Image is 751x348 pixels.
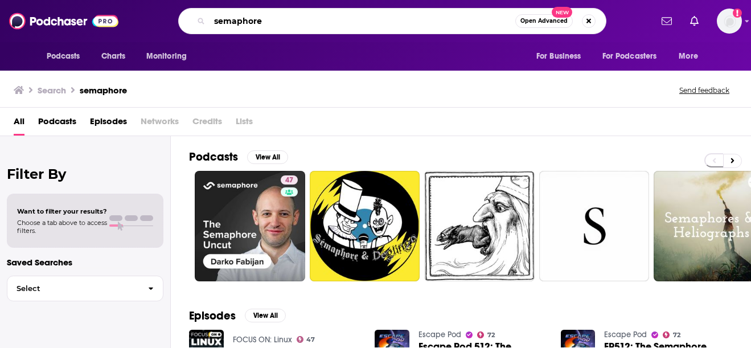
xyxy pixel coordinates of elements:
[47,48,80,64] span: Podcasts
[189,150,238,164] h2: Podcasts
[281,175,298,185] a: 47
[94,46,133,67] a: Charts
[9,10,118,32] img: Podchaser - Follow, Share and Rate Podcasts
[14,112,24,136] a: All
[178,8,606,34] div: Search podcasts, credits, & more...
[717,9,742,34] button: Show profile menu
[141,112,179,136] span: Networks
[236,112,253,136] span: Lists
[138,46,202,67] button: open menu
[671,46,712,67] button: open menu
[39,46,95,67] button: open menu
[210,12,515,30] input: Search podcasts, credits, & more...
[657,11,676,31] a: Show notifications dropdown
[717,9,742,34] span: Logged in as acurnyn
[552,7,572,18] span: New
[189,309,236,323] h2: Episodes
[477,331,495,338] a: 72
[17,207,107,215] span: Want to filter your results?
[297,336,315,343] a: 47
[192,112,222,136] span: Credits
[146,48,187,64] span: Monitoring
[101,48,126,64] span: Charts
[80,85,127,96] h3: semaphore
[195,171,305,281] a: 47
[717,9,742,34] img: User Profile
[285,175,293,186] span: 47
[7,257,163,268] p: Saved Searches
[686,11,703,31] a: Show notifications dropdown
[528,46,596,67] button: open menu
[306,337,315,342] span: 47
[7,276,163,301] button: Select
[7,285,139,292] span: Select
[679,48,698,64] span: More
[673,333,680,338] span: 72
[536,48,581,64] span: For Business
[595,46,674,67] button: open menu
[247,150,288,164] button: View All
[17,219,107,235] span: Choose a tab above to access filters.
[520,18,568,24] span: Open Advanced
[189,150,288,164] a: PodcastsView All
[189,309,286,323] a: EpisodesView All
[663,331,680,338] a: 72
[90,112,127,136] a: Episodes
[515,14,573,28] button: Open AdvancedNew
[38,85,66,96] h3: Search
[733,9,742,18] svg: Add a profile image
[245,309,286,322] button: View All
[487,333,495,338] span: 72
[604,330,647,339] a: Escape Pod
[233,335,292,345] a: FOCUS ON: Linux
[38,112,76,136] a: Podcasts
[676,85,733,95] button: Send feedback
[418,330,461,339] a: Escape Pod
[7,166,163,182] h2: Filter By
[602,48,657,64] span: For Podcasters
